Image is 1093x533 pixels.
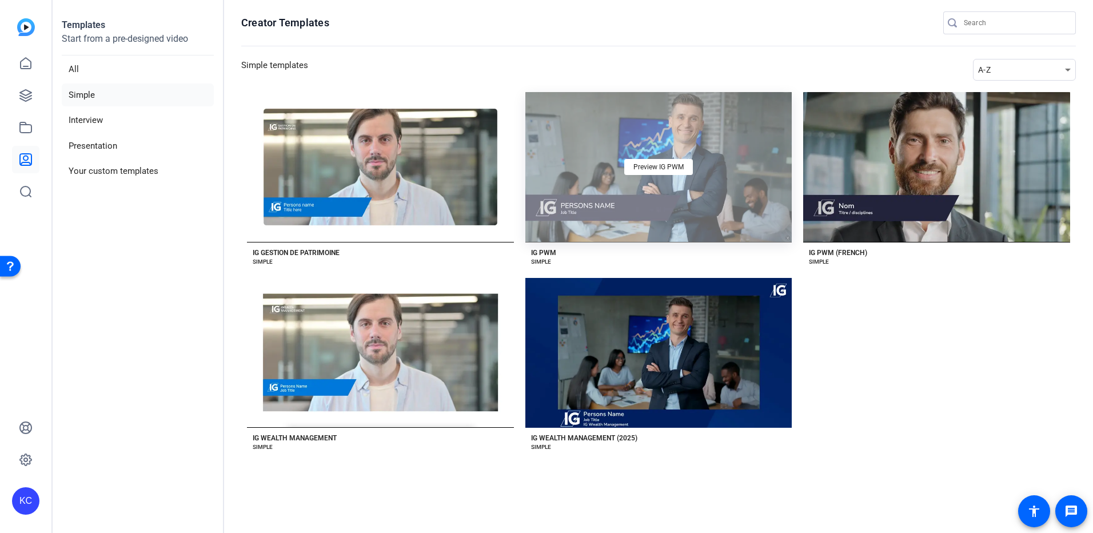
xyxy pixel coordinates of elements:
[253,443,273,452] div: SIMPLE
[809,248,867,257] div: IG PWM (FRENCH)
[525,92,792,242] button: Template imagePreview IG PWM
[1064,504,1078,518] mat-icon: message
[531,433,637,443] div: IG WEALTH MANAGEMENT (2025)
[241,59,308,81] h3: Simple templates
[247,278,514,428] button: Template image
[62,83,214,107] li: Simple
[531,257,551,266] div: SIMPLE
[62,58,214,81] li: All
[531,248,556,257] div: IG PWM
[978,65,991,74] span: A-Z
[12,487,39,515] div: KC
[62,134,214,158] li: Presentation
[1027,504,1041,518] mat-icon: accessibility
[253,248,340,257] div: IG GESTION DE PATRIMOINE
[964,16,1067,30] input: Search
[62,32,214,55] p: Start from a pre-designed video
[62,160,214,183] li: Your custom templates
[809,257,829,266] div: SIMPLE
[241,16,329,30] h1: Creator Templates
[803,92,1070,242] button: Template image
[253,433,337,443] div: IG WEALTH MANAGEMENT
[247,92,514,242] button: Template image
[253,257,273,266] div: SIMPLE
[531,443,551,452] div: SIMPLE
[62,109,214,132] li: Interview
[633,164,684,170] span: Preview IG PWM
[17,18,35,36] img: blue-gradient.svg
[525,278,792,428] button: Template image
[62,19,105,30] strong: Templates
